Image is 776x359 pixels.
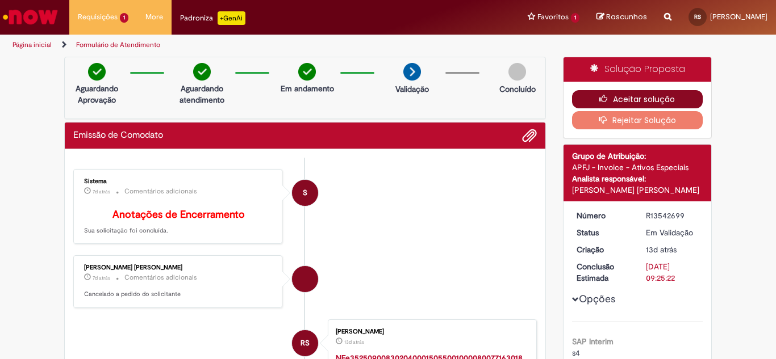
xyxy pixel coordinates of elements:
dt: Status [568,227,638,238]
button: Rejeitar Solução [572,111,703,129]
img: ServiceNow [1,6,60,28]
div: [PERSON_NAME] [PERSON_NAME] [84,264,273,271]
span: 7d atrás [93,274,110,281]
span: Rascunhos [606,11,647,22]
time: 23/09/2025 14:36:02 [93,274,110,281]
time: 23/09/2025 14:36:48 [93,188,110,195]
img: check-circle-green.png [88,63,106,81]
span: More [145,11,163,23]
h2: Emissão de Comodato Histórico de tíquete [73,130,163,141]
button: Adicionar anexos [522,128,537,143]
time: 17/09/2025 10:18:36 [344,339,364,345]
p: Aguardando atendimento [174,83,230,105]
img: check-circle-green.png [298,63,316,81]
div: R13542699 [646,210,699,221]
p: Cancelado a pedido do solicitante [84,290,273,299]
div: Solução Proposta [564,57,712,82]
span: 7d atrás [93,188,110,195]
p: Validação [395,83,429,95]
div: Aline Cristina Pizzi [292,266,318,292]
span: RS [694,13,701,20]
time: 17/09/2025 10:25:19 [646,244,677,255]
div: Em Validação [646,227,699,238]
span: RS [301,330,310,357]
small: Comentários adicionais [124,273,197,282]
div: APFJ - Invoice - Ativos Especiais [572,162,703,173]
a: Página inicial [12,40,52,49]
span: [PERSON_NAME] [710,12,767,22]
span: s4 [572,348,580,358]
div: Analista responsável: [572,173,703,184]
button: Aceitar solução [572,90,703,108]
div: Grupo de Atribuição: [572,150,703,162]
span: S [303,179,307,206]
dt: Criação [568,244,638,255]
span: Requisições [78,11,118,23]
a: Rascunhos [596,12,647,23]
div: System [292,180,318,206]
a: Formulário de Atendimento [76,40,160,49]
img: arrow-next.png [403,63,421,81]
ul: Trilhas de página [9,35,509,56]
b: SAP Interim [572,336,614,347]
div: [PERSON_NAME] [PERSON_NAME] [572,184,703,196]
dt: Conclusão Estimada [568,261,638,284]
p: +GenAi [218,11,245,25]
dt: Número [568,210,638,221]
div: Sistema [84,178,273,185]
span: 1 [120,13,128,23]
div: [DATE] 09:25:22 [646,261,699,284]
div: 17/09/2025 10:25:19 [646,244,699,255]
div: RAQUEL SOUZA [292,330,318,356]
span: 13d atrás [646,244,677,255]
p: Aguardando Aprovação [69,83,124,105]
p: Sua solicitação foi concluída. [84,209,273,235]
span: 13d atrás [344,339,364,345]
img: img-circle-grey.png [508,63,526,81]
div: [PERSON_NAME] [336,328,525,335]
b: Anotações de Encerramento [112,208,245,221]
p: Concluído [499,83,536,95]
small: Comentários adicionais [124,187,197,196]
p: Em andamento [281,83,334,94]
span: 1 [571,13,579,23]
div: Padroniza [180,11,245,25]
span: Favoritos [537,11,569,23]
img: check-circle-green.png [193,63,211,81]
